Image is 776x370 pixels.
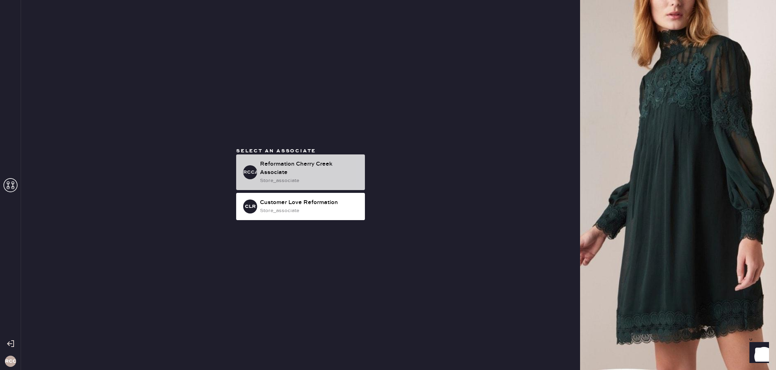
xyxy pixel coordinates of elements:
h3: RCC [5,359,16,364]
div: Customer Love Reformation [260,198,359,207]
div: Reformation Cherry Creek Associate [260,160,359,177]
h3: RCCA [243,170,257,175]
span: Select an associate [236,148,316,154]
div: store_associate [260,177,359,184]
iframe: Front Chat [743,339,773,369]
div: store_associate [260,207,359,215]
h3: CLR [245,204,256,209]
